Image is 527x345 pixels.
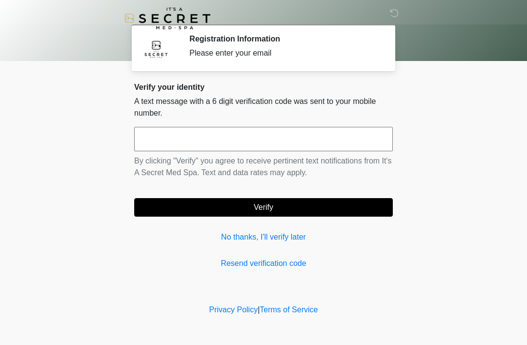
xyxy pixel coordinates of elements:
[134,231,393,243] a: No thanks, I'll verify later
[209,305,258,314] a: Privacy Policy
[189,47,378,59] div: Please enter your email
[260,305,318,314] a: Terms of Service
[124,7,210,29] img: It's A Secret Med Spa Logo
[134,82,393,92] h2: Verify your identity
[258,305,260,314] a: |
[142,34,171,63] img: Agent Avatar
[134,198,393,217] button: Verify
[189,34,378,43] h2: Registration Information
[134,96,393,119] p: A text message with a 6 digit verification code was sent to your mobile number.
[134,258,393,269] a: Resend verification code
[134,155,393,179] p: By clicking "Verify" you agree to receive pertinent text notifications from It's A Secret Med Spa...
